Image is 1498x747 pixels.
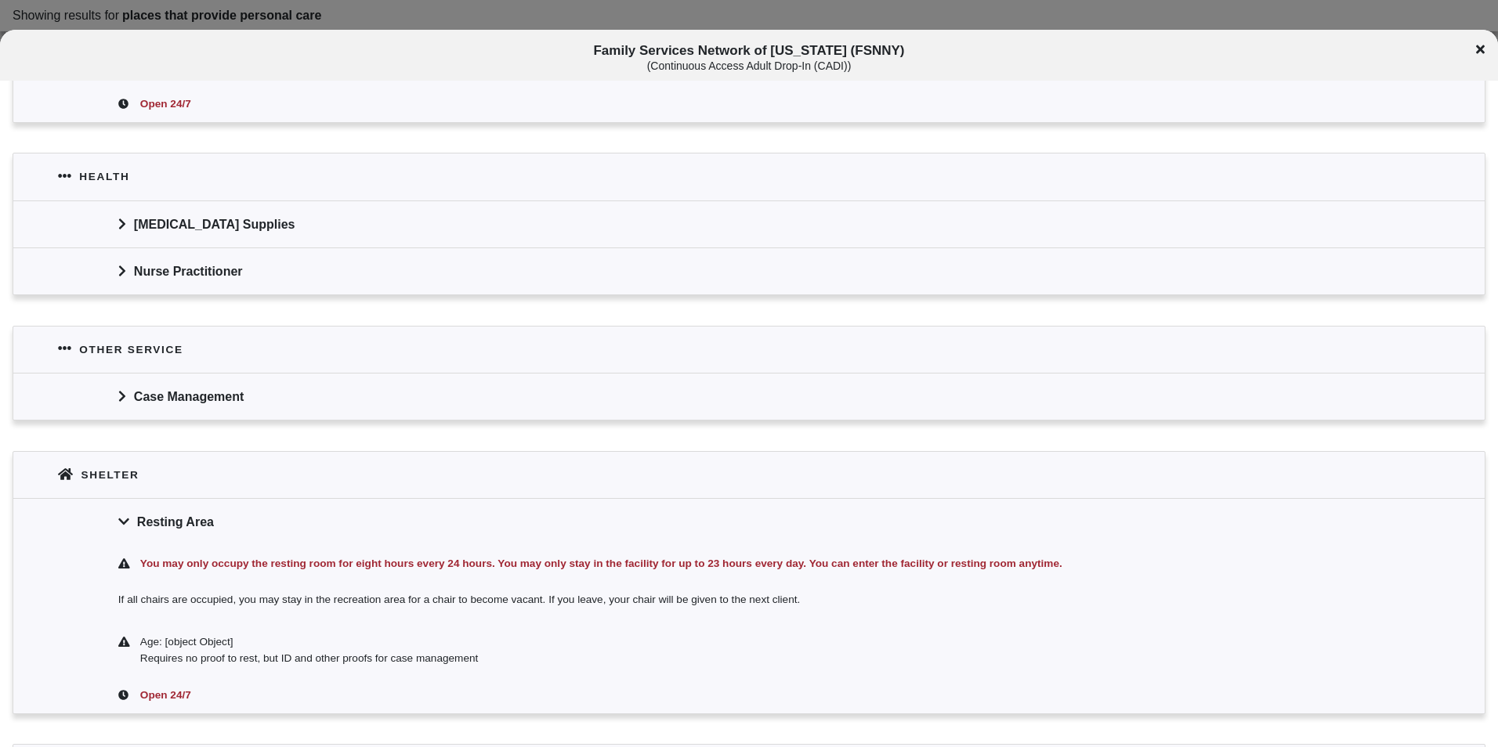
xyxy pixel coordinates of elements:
div: ( Continuous Access Adult Drop-In (CADI) ) [128,60,1371,73]
div: Case Management [13,373,1485,420]
div: Age: [object Object] [140,633,1380,651]
div: Nurse Practitioner [13,247,1485,294]
div: [MEDICAL_DATA] Supplies [13,200,1485,247]
div: Resting Area [13,498,1485,545]
div: Health [79,168,129,185]
div: Other service [79,341,183,358]
div: Shelter [81,467,139,483]
div: Open 24/7 [137,687,1380,704]
div: Requires no proof to rest, but ID and other proofs for case management [140,650,1380,667]
div: Open 24/7 [137,96,1380,113]
span: Family Services Network of [US_STATE] (FSNNY) [128,43,1371,72]
div: You may only occupy the resting room for eight hours every 24 hours. You may only stay in the fac... [137,555,1380,572]
div: If all chairs are occupied, you may stay in the recreation area for a chair to become vacant. If ... [13,582,1485,623]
